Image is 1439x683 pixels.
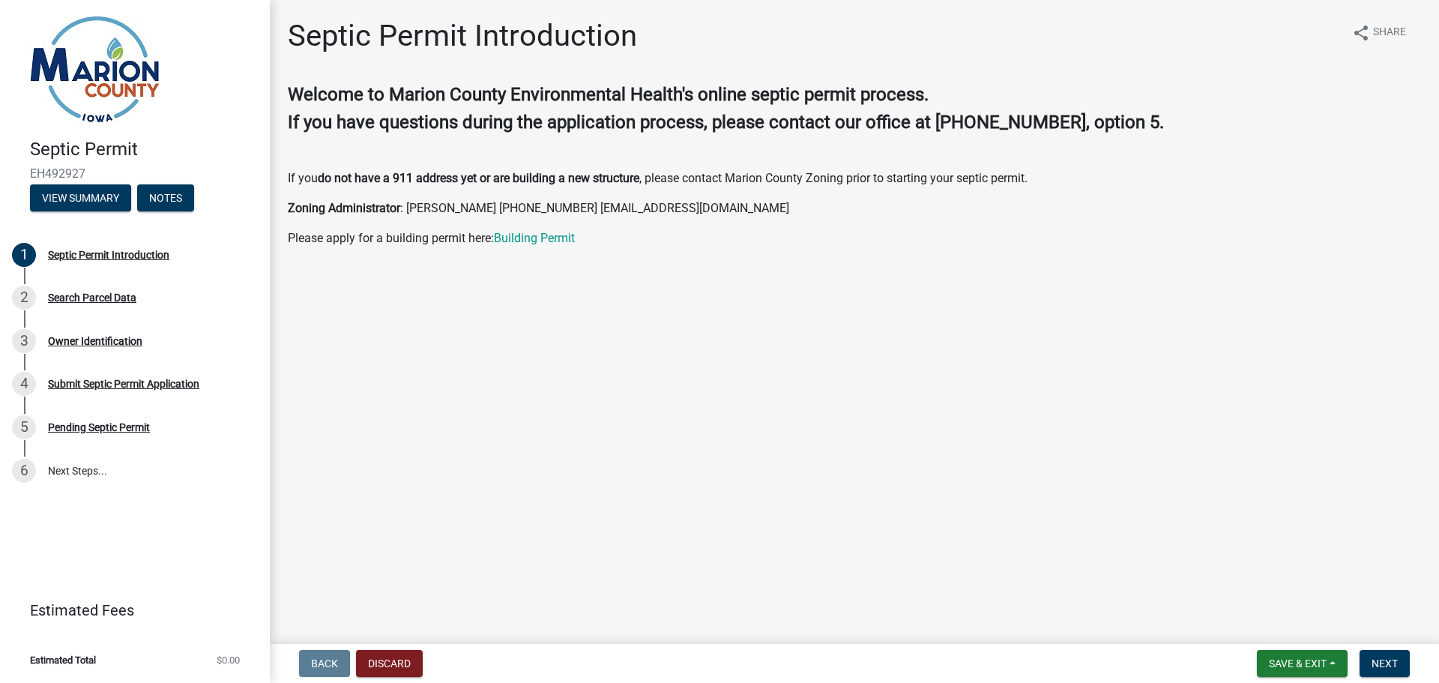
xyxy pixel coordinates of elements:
span: Next [1372,658,1398,670]
div: 4 [12,372,36,396]
strong: Welcome to Marion County Environmental Health's online septic permit process. [288,84,929,105]
img: Marion County, Iowa [30,16,160,123]
strong: do not have a 911 address yet or are building a new structure [318,171,639,185]
wm-modal-confirm: Notes [137,193,194,205]
div: 5 [12,415,36,439]
strong: If you have questions during the application process, please contact our office at [PHONE_NUMBER]... [288,112,1164,133]
strong: Zoning Administrator [288,201,400,215]
span: Estimated Total [30,655,96,665]
a: Building Permit [494,231,575,245]
button: Notes [137,184,194,211]
div: 3 [12,329,36,353]
h4: Septic Permit [30,139,258,160]
button: View Summary [30,184,131,211]
p: : [PERSON_NAME] [PHONE_NUMBER] [EMAIL_ADDRESS][DOMAIN_NAME] [288,199,1421,217]
p: If you , please contact Marion County Zoning prior to starting your septic permit. [288,169,1421,187]
button: Next [1360,650,1410,677]
div: 1 [12,243,36,267]
button: shareShare [1340,18,1418,47]
button: Back [299,650,350,677]
a: Estimated Fees [12,595,246,625]
span: Save & Exit [1269,658,1327,670]
div: 6 [12,459,36,483]
button: Discard [356,650,423,677]
div: Owner Identification [48,336,142,346]
span: EH492927 [30,166,240,181]
button: Save & Exit [1257,650,1348,677]
span: Back [311,658,338,670]
div: Search Parcel Data [48,292,136,303]
span: Share [1373,24,1406,42]
div: Submit Septic Permit Application [48,379,199,389]
div: Septic Permit Introduction [48,250,169,260]
h1: Septic Permit Introduction [288,18,637,54]
p: Please apply for a building permit here: [288,229,1421,247]
wm-modal-confirm: Summary [30,193,131,205]
span: $0.00 [217,655,240,665]
div: 2 [12,286,36,310]
div: Pending Septic Permit [48,422,150,433]
i: share [1352,24,1370,42]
